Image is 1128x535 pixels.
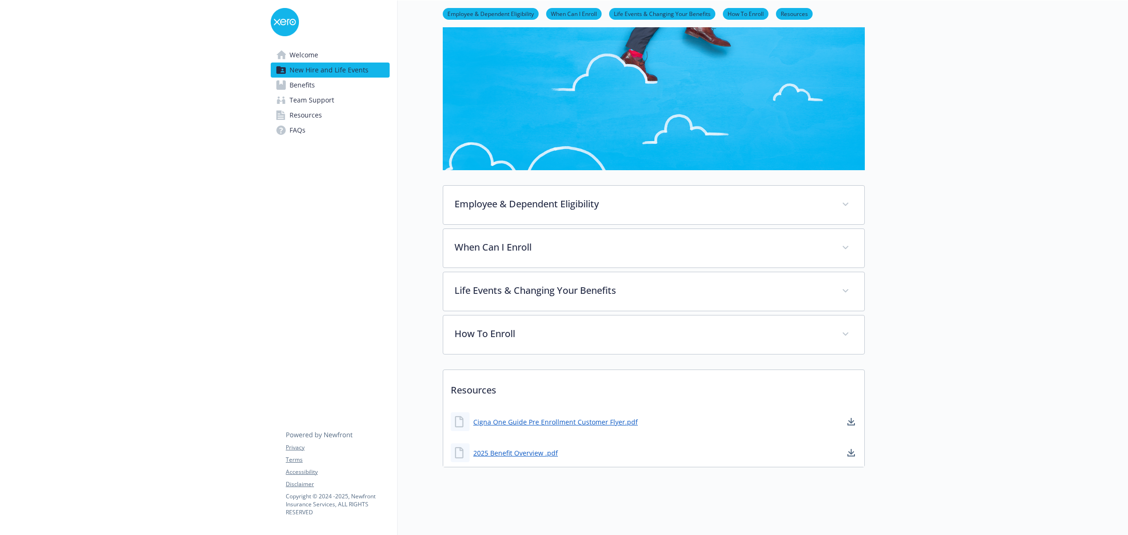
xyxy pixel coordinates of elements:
a: Accessibility [286,468,389,476]
span: Team Support [290,93,334,108]
div: Life Events & Changing Your Benefits [443,272,864,311]
p: Employee & Dependent Eligibility [454,197,830,211]
p: Life Events & Changing Your Benefits [454,283,830,298]
a: Life Events & Changing Your Benefits [609,9,715,18]
a: Terms [286,456,389,464]
span: New Hire and Life Events [290,63,368,78]
a: When Can I Enroll [546,9,602,18]
span: Benefits [290,78,315,93]
div: How To Enroll [443,315,864,354]
a: Resources [271,108,390,123]
p: How To Enroll [454,327,830,341]
span: FAQs [290,123,305,138]
div: Employee & Dependent Eligibility [443,186,864,224]
a: How To Enroll [723,9,768,18]
a: 2025 Benefit Overview .pdf [473,448,558,458]
div: When Can I Enroll [443,229,864,267]
a: download document [846,416,857,427]
a: Welcome [271,47,390,63]
a: download document [846,447,857,458]
a: FAQs [271,123,390,138]
p: Copyright © 2024 - 2025 , Newfront Insurance Services, ALL RIGHTS RESERVED [286,492,389,516]
p: When Can I Enroll [454,240,830,254]
span: Resources [290,108,322,123]
p: Resources [443,370,864,405]
span: Welcome [290,47,318,63]
a: Privacy [286,443,389,452]
a: Team Support [271,93,390,108]
a: Benefits [271,78,390,93]
a: Cigna One Guide Pre Enrollment Customer Flyer.pdf [473,417,638,427]
a: Disclaimer [286,480,389,488]
a: Resources [776,9,813,18]
a: Employee & Dependent Eligibility [443,9,539,18]
a: New Hire and Life Events [271,63,390,78]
